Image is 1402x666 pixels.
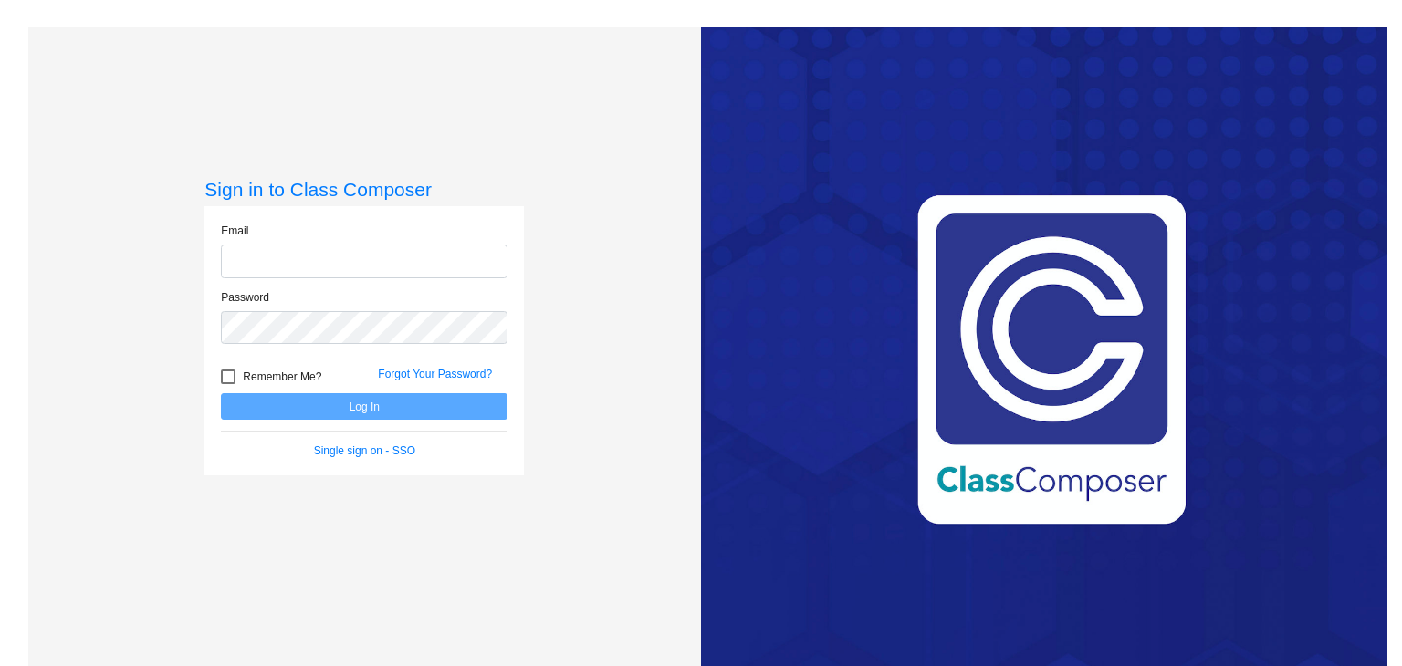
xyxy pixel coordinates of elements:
h3: Sign in to Class Composer [204,178,524,201]
button: Log In [221,393,507,420]
a: Single sign on - SSO [314,444,415,457]
a: Forgot Your Password? [378,368,492,380]
label: Email [221,223,248,239]
span: Remember Me? [243,366,321,388]
label: Password [221,289,269,306]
